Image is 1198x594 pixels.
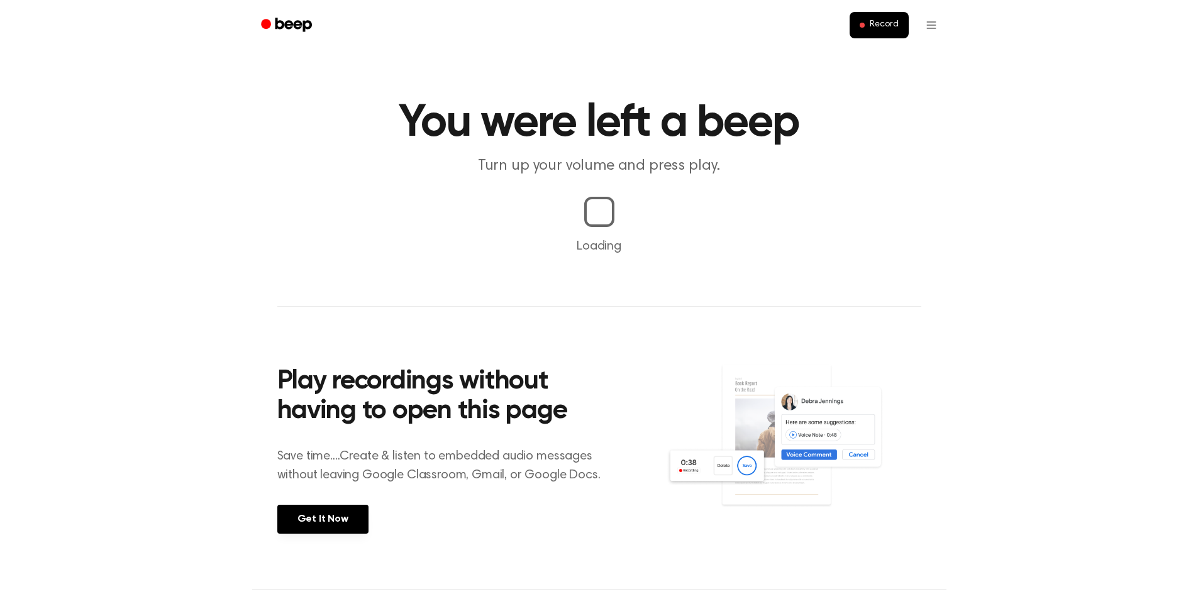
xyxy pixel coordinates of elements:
[666,363,921,532] img: Voice Comments on Docs and Recording Widget
[277,101,921,146] h1: You were left a beep
[277,367,616,427] h2: Play recordings without having to open this page
[358,156,841,177] p: Turn up your volume and press play.
[870,19,898,31] span: Record
[277,447,616,485] p: Save time....Create & listen to embedded audio messages without leaving Google Classroom, Gmail, ...
[916,10,946,40] button: Open menu
[15,237,1183,256] p: Loading
[277,505,369,534] a: Get It Now
[252,13,323,38] a: Beep
[850,12,908,38] button: Record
